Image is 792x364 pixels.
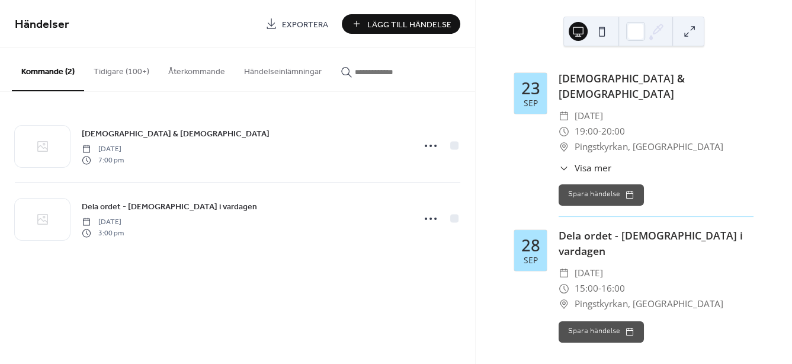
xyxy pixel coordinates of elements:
[82,217,124,228] span: [DATE]
[575,108,603,124] span: [DATE]
[82,155,124,165] span: 7:00 pm
[559,108,569,124] div: ​
[82,127,270,141] a: [DEMOGRAPHIC_DATA] & [DEMOGRAPHIC_DATA]
[575,139,723,155] span: Pingstkyrkan, [GEOGRAPHIC_DATA]
[559,139,569,155] div: ​
[82,228,124,238] span: 3:00 pm
[598,124,601,139] span: -
[235,48,331,90] button: Händelseinlämningar
[282,18,328,31] span: Exportera
[559,228,753,259] div: Dela ordet - [DEMOGRAPHIC_DATA] i vardagen
[82,200,257,213] a: Dela ordet - [DEMOGRAPHIC_DATA] i vardagen
[559,266,569,281] div: ​
[575,281,598,296] span: 15:00
[559,161,611,175] button: ​Visa mer
[82,128,270,141] span: [DEMOGRAPHIC_DATA] & [DEMOGRAPHIC_DATA]
[559,161,569,175] div: ​
[521,80,540,97] div: 23
[559,184,644,206] button: Spara händelse
[15,13,69,36] span: Händelser
[575,124,598,139] span: 19:00
[559,124,569,139] div: ​
[521,237,540,254] div: 28
[342,14,460,34] button: Lägg Till Händelse
[559,296,569,312] div: ​
[256,14,337,34] a: Exportera
[524,256,538,264] div: sep
[82,201,257,213] span: Dela ordet - [DEMOGRAPHIC_DATA] i vardagen
[601,281,625,296] span: 16:00
[575,161,611,175] span: Visa mer
[559,321,644,343] button: Spara händelse
[601,124,625,139] span: 20:00
[159,48,235,90] button: Återkommande
[84,48,159,90] button: Tidigare (100+)
[575,266,603,281] span: [DATE]
[598,281,601,296] span: -
[575,296,723,312] span: Pingstkyrkan, [GEOGRAPHIC_DATA]
[367,18,451,31] span: Lägg Till Händelse
[524,99,538,107] div: sep
[12,48,84,91] button: Kommande (2)
[559,281,569,296] div: ​
[559,71,753,102] div: [DEMOGRAPHIC_DATA] & [DEMOGRAPHIC_DATA]
[82,144,124,155] span: [DATE]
